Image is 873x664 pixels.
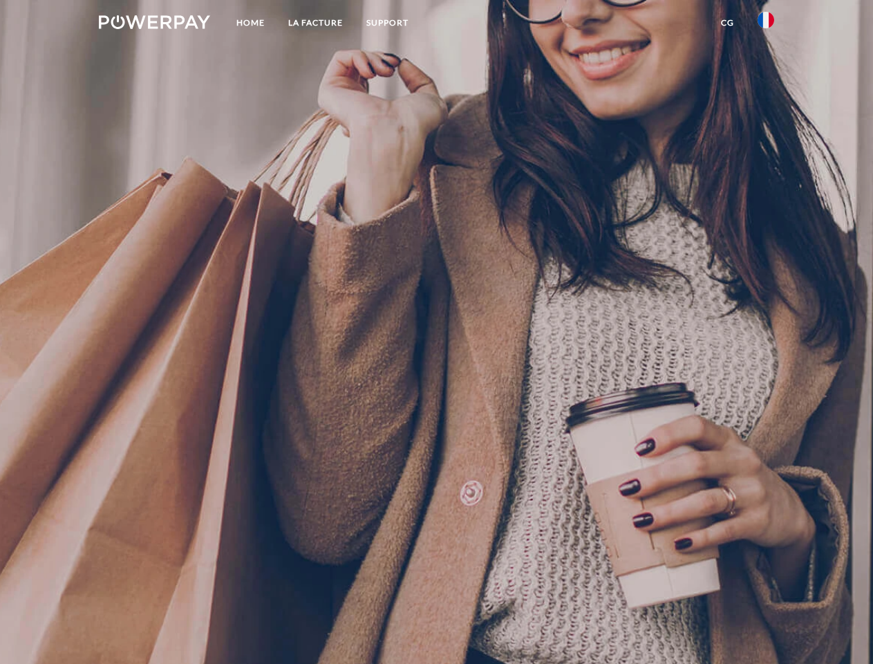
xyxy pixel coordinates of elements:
[276,10,355,35] a: LA FACTURE
[758,12,774,28] img: fr
[355,10,420,35] a: Support
[709,10,746,35] a: CG
[99,15,210,29] img: logo-powerpay-white.svg
[225,10,276,35] a: Home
